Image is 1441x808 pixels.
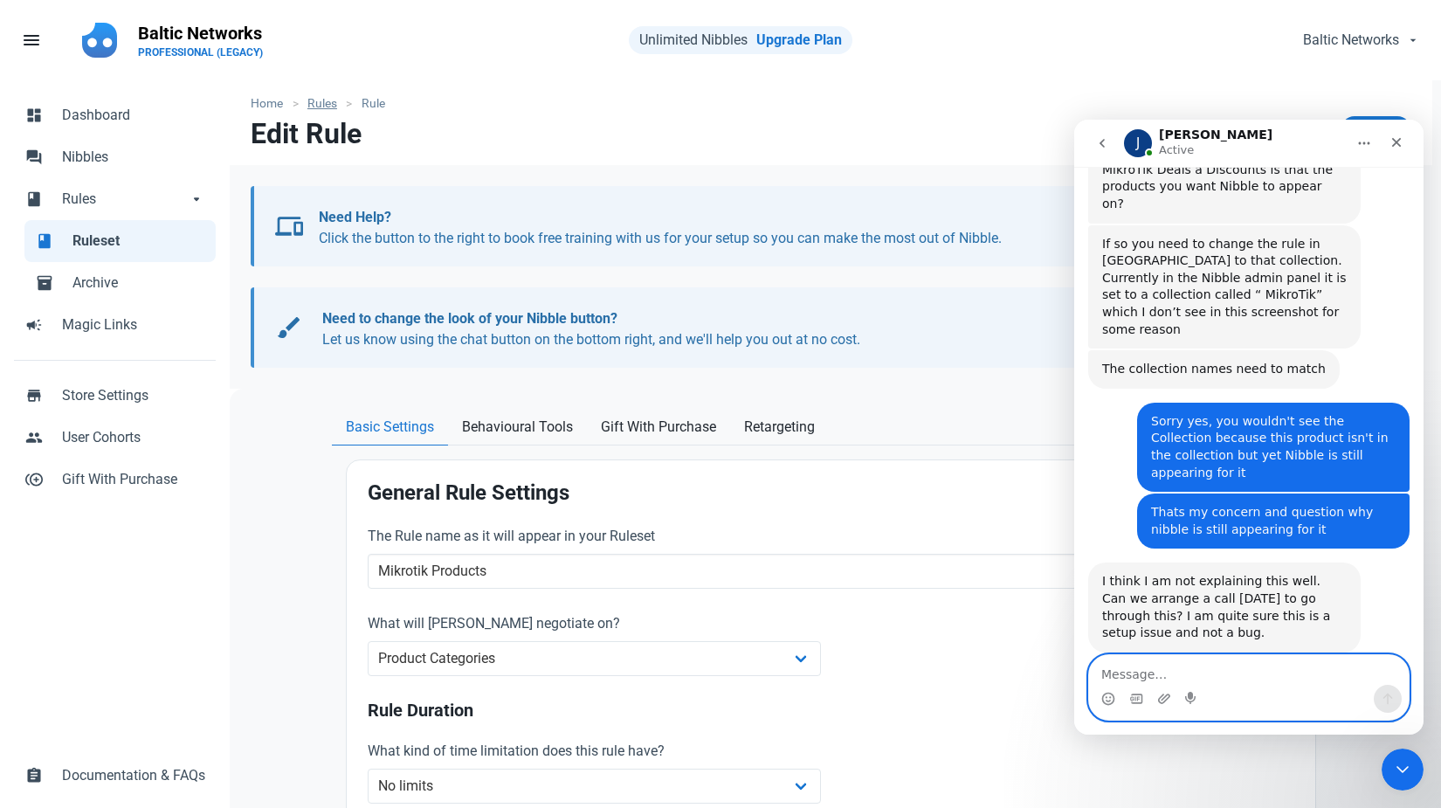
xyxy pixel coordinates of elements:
[601,417,716,438] span: Gift With Purchase
[1341,116,1411,151] button: Save
[368,741,821,762] label: What kind of time limitation does this rule have?
[14,136,216,178] a: forumNibbles
[322,308,1371,350] p: Let us know using the chat button on the bottom right, and we'll help you out at no cost.
[275,212,303,240] span: devices
[25,385,43,403] span: store
[36,273,53,290] span: inventory_2
[14,94,216,136] a: dashboardDashboard
[14,755,216,797] a: assignmentDocumentation & FAQs
[368,526,1294,547] label: The Rule name as it will appear in your Ruleset
[299,94,347,113] a: Rules
[322,310,617,327] b: Need to change the look of your Nibble button?
[25,147,43,164] span: forum
[744,417,815,438] span: Retargeting
[1244,116,1334,151] a: Cancel
[72,231,205,252] span: Ruleset
[1382,749,1424,791] iframe: Intercom live chat
[368,481,1294,505] h2: General Rule Settings
[72,273,205,294] span: Archive
[62,469,205,490] span: Gift With Purchase
[462,417,573,438] span: Behavioural Tools
[14,459,216,501] a: control_point_duplicateGift With Purchase
[756,31,842,48] a: Upgrade Plan
[62,385,205,406] span: Store Settings
[62,765,205,786] span: Documentation & FAQs
[36,231,53,248] span: book
[251,118,362,149] h1: Edit Rule
[188,189,205,206] span: arrow_drop_down
[1074,120,1424,735] iframe: Intercom live chat
[319,209,391,225] b: Need Help?
[14,375,216,417] a: storeStore Settings
[62,427,205,448] span: User Cohorts
[275,314,303,342] span: brush
[62,314,205,335] span: Magic Links
[639,31,748,48] span: Unlimited Nibbles
[24,220,216,262] a: bookRuleset
[1288,23,1431,58] button: Baltic Networks
[138,45,263,59] p: PROFESSIONAL (LEGACY)
[319,207,1196,249] p: Click the button to the right to book free training with us for your setup so you can make the mo...
[14,304,216,346] a: campaignMagic Links
[62,189,188,210] span: Rules
[25,105,43,122] span: dashboard
[368,701,1294,721] h3: Rule Duration
[128,14,273,66] a: Baltic NetworksPROFESSIONAL (LEGACY)
[24,262,216,304] a: inventory_2Archive
[62,105,205,126] span: Dashboard
[21,30,42,51] span: menu
[25,314,43,332] span: campaign
[230,80,1432,116] nav: breadcrumbs
[368,613,821,634] label: What will [PERSON_NAME] negotiate on?
[25,189,43,206] span: book
[1303,30,1399,51] span: Baltic Networks
[62,147,205,168] span: Nibbles
[14,417,216,459] a: peopleUser Cohorts
[138,21,263,45] p: Baltic Networks
[25,427,43,445] span: people
[25,765,43,783] span: assignment
[14,178,216,220] a: bookRulesarrow_drop_down
[251,94,292,113] a: Home
[25,469,43,487] span: control_point_duplicate
[346,417,434,438] span: Basic Settings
